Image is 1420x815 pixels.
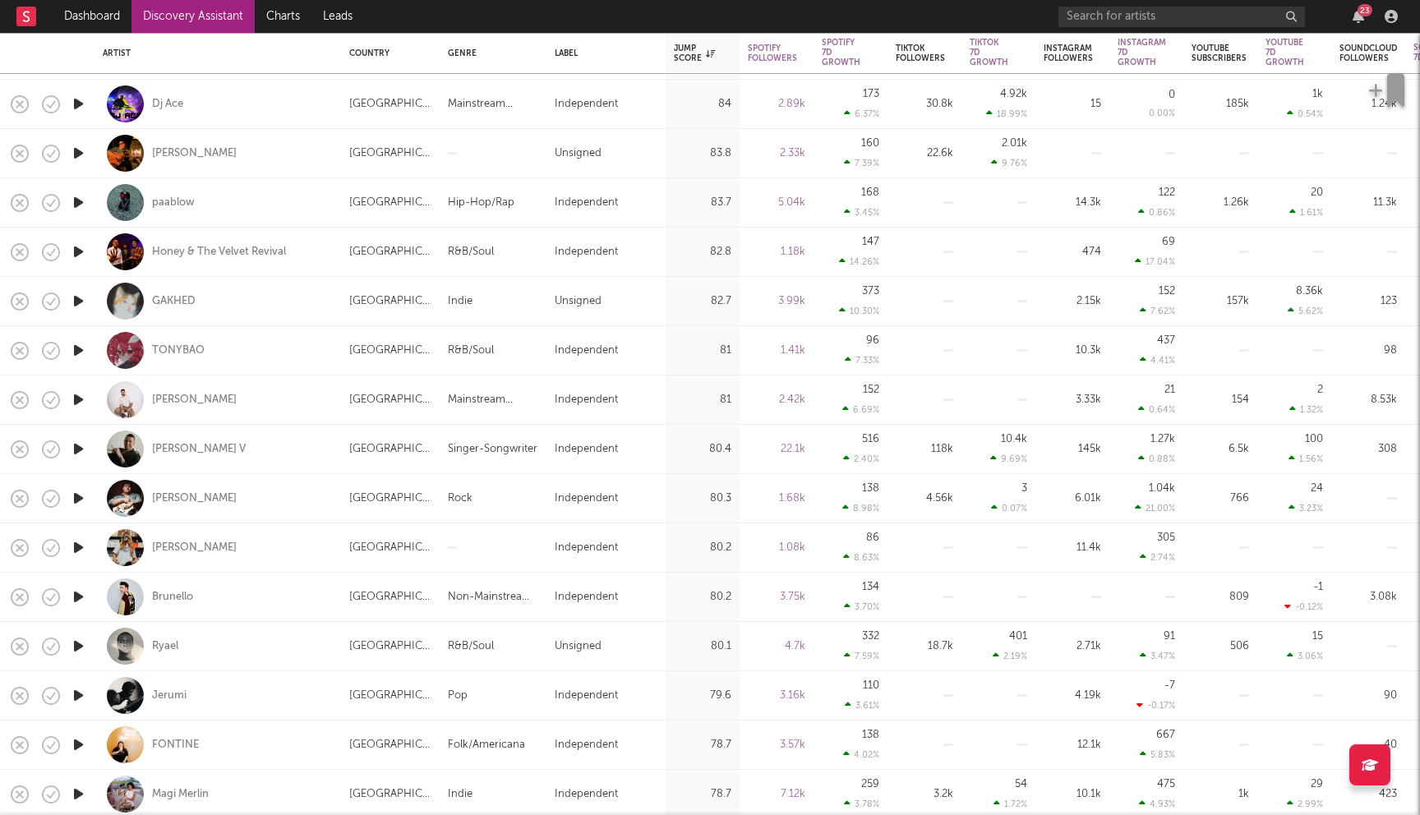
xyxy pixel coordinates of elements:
[1339,341,1397,361] div: 98
[839,256,879,267] div: 14.26 %
[844,207,879,218] div: 3.45 %
[748,785,805,804] div: 7.12k
[1118,38,1166,67] div: Instagram 7D Growth
[993,651,1027,661] div: 2.19 %
[349,637,431,656] div: [GEOGRAPHIC_DATA]
[152,639,178,654] div: Ryael
[555,193,618,213] div: Independent
[866,335,879,346] div: 96
[1140,651,1175,661] div: 3.47 %
[1289,207,1323,218] div: 1.61 %
[1140,355,1175,366] div: 4.41 %
[349,48,423,58] div: Country
[1289,454,1323,464] div: 1.56 %
[448,686,468,706] div: Pop
[349,489,431,509] div: [GEOGRAPHIC_DATA]
[1138,404,1175,415] div: 0.64 %
[674,94,731,114] div: 84
[1296,286,1323,297] div: 8.36k
[1138,207,1175,218] div: 0.86 %
[1044,292,1101,311] div: 2.15k
[674,390,731,410] div: 81
[844,158,879,168] div: 7.39 %
[844,651,879,661] div: 7.59 %
[748,44,797,63] div: Spotify Followers
[674,144,731,163] div: 83.8
[349,587,431,607] div: [GEOGRAPHIC_DATA]
[349,94,431,114] div: [GEOGRAPHIC_DATA]
[845,355,879,366] div: 7.33 %
[896,440,953,459] div: 118k
[1192,292,1249,311] div: 157k
[152,343,205,358] div: TONYBAO
[674,193,731,213] div: 83.7
[1313,582,1323,592] div: -1
[152,196,195,210] a: paablow
[1140,306,1175,316] div: 7.62 %
[448,94,538,114] div: Mainstream Electronic
[152,442,246,457] div: [PERSON_NAME] V
[1312,631,1323,642] div: 15
[1156,730,1175,740] div: 667
[448,48,530,58] div: Genre
[674,735,731,755] div: 78.7
[844,108,879,119] div: 6.37 %
[862,582,879,592] div: 134
[1044,44,1093,63] div: Instagram Followers
[674,489,731,509] div: 80.3
[862,434,879,444] div: 516
[1339,440,1397,459] div: 308
[152,688,187,703] div: Jerumi
[555,538,618,558] div: Independent
[1312,89,1323,99] div: 1k
[349,242,431,262] div: [GEOGRAPHIC_DATA]
[1001,434,1027,444] div: 10.4k
[1266,38,1304,67] div: YouTube 7D Growth
[896,144,953,163] div: 22.6k
[1044,637,1101,656] div: 2.71k
[674,292,731,311] div: 82.7
[862,631,879,642] div: 332
[1162,237,1175,247] div: 69
[1157,532,1175,543] div: 305
[448,242,494,262] div: R&B/Soul
[152,590,193,605] div: Brunello
[748,292,805,311] div: 3.99k
[1015,779,1027,790] div: 54
[1149,483,1175,494] div: 1.04k
[1044,390,1101,410] div: 3.33k
[1044,440,1101,459] div: 145k
[991,503,1027,513] div: 0.07 %
[748,587,805,607] div: 3.75k
[555,48,649,58] div: Label
[1164,631,1175,642] div: 91
[748,489,805,509] div: 1.68k
[1311,483,1323,494] div: 24
[1138,454,1175,464] div: 0.88 %
[448,341,494,361] div: R&B/Soul
[448,637,494,656] div: R&B/Soul
[555,735,618,755] div: Independent
[1287,799,1323,809] div: 2.99 %
[866,532,879,543] div: 86
[1135,503,1175,513] div: 21.00 %
[862,237,879,247] div: 147
[349,193,431,213] div: [GEOGRAPHIC_DATA]
[861,138,879,149] div: 160
[349,686,431,706] div: [GEOGRAPHIC_DATA]
[1058,7,1305,27] input: Search for artists
[843,552,879,563] div: 8.63 %
[822,38,860,67] div: Spotify 7D Growth
[1136,700,1175,711] div: -0.17 %
[748,144,805,163] div: 2.33k
[748,390,805,410] div: 2.42k
[555,341,618,361] div: Independent
[674,242,731,262] div: 82.8
[970,38,1008,67] div: Tiktok 7D Growth
[152,491,237,506] a: [PERSON_NAME]
[152,738,199,753] a: FONTINE
[555,242,618,262] div: Independent
[1339,785,1397,804] div: 423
